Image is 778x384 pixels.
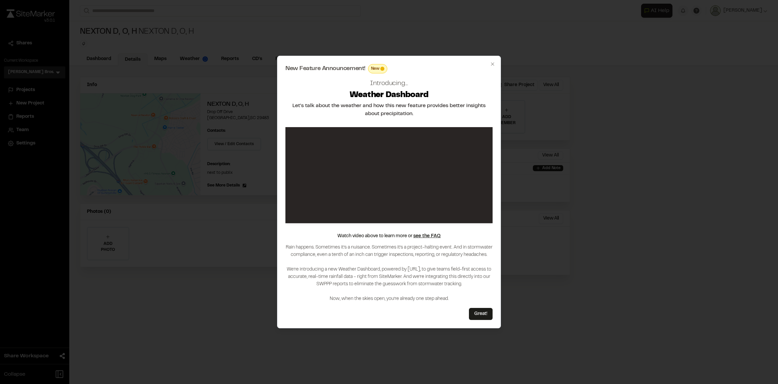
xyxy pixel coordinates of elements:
h2: Let's talk about the weather and how this new feature provides better insights about precipitation. [285,102,493,118]
div: This feature is brand new! Enjoy! [368,64,388,73]
span: This feature is brand new! Enjoy! [380,67,384,71]
h2: Weather Dashboard [350,90,429,101]
span: New [371,66,379,72]
h2: Introducing... [370,79,408,89]
p: Rain happens. Sometimes it’s a nuisance. Sometimes it’s a project-halting event. And in stormwate... [285,244,493,303]
p: Watch video above to learn more or [337,233,441,240]
button: Great! [469,308,493,320]
span: New Feature Announcement! [285,66,365,72]
a: see the FAQ [413,234,441,238]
